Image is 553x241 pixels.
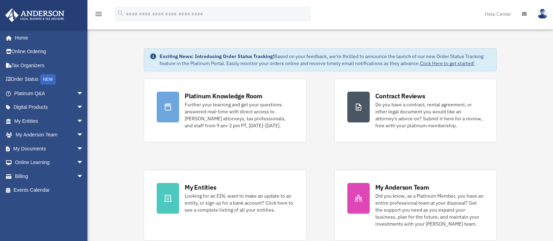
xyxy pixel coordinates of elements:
[185,101,293,129] div: Further your learning and get your questions answered real-time with direct access to [PERSON_NAM...
[420,60,475,66] a: Click Here to get started!
[94,12,103,18] a: menu
[5,156,94,170] a: Online Learningarrow_drop_down
[5,31,91,45] a: Home
[375,92,425,100] div: Contract Reviews
[77,114,91,128] span: arrow_drop_down
[5,128,94,142] a: My Anderson Teamarrow_drop_down
[77,128,91,142] span: arrow_drop_down
[5,58,94,72] a: Tax Organizers
[5,72,94,87] a: Order StatusNEW
[5,169,94,183] a: Billingarrow_drop_down
[5,114,94,128] a: My Entitiesarrow_drop_down
[185,92,262,100] div: Platinum Knowledge Room
[77,142,91,156] span: arrow_drop_down
[77,156,91,170] span: arrow_drop_down
[159,53,274,59] strong: Exciting News: Introducing Order Status Tracking!
[375,101,484,129] div: Do you have a contract, rental agreement, or other legal document you would like an attorney's ad...
[144,170,306,240] a: My Entities Looking for an EIN, want to make an update to an entity, or sign up for a bank accoun...
[5,86,94,100] a: Platinum Q&Aarrow_drop_down
[117,9,125,17] i: search
[77,86,91,101] span: arrow_drop_down
[5,45,94,59] a: Online Ordering
[40,74,56,85] div: NEW
[185,183,216,192] div: My Entities
[5,183,94,197] a: Events Calendar
[375,192,484,227] div: Did you know, as a Platinum Member, you have an entire professional team at your disposal? Get th...
[375,183,429,192] div: My Anderson Team
[77,100,91,115] span: arrow_drop_down
[159,53,491,67] div: Based on your feedback, we're thrilled to announce the launch of our new Order Status Tracking fe...
[77,169,91,184] span: arrow_drop_down
[5,142,94,156] a: My Documentsarrow_drop_down
[5,100,94,114] a: Digital Productsarrow_drop_down
[94,10,103,18] i: menu
[3,8,66,22] img: Anderson Advisors Platinum Portal
[144,79,306,142] a: Platinum Knowledge Room Further your learning and get your questions answered real-time with dire...
[334,79,497,142] a: Contract Reviews Do you have a contract, rental agreement, or other legal document you would like...
[537,9,548,19] img: User Pic
[185,192,293,213] div: Looking for an EIN, want to make an update to an entity, or sign up for a bank account? Click her...
[334,170,497,240] a: My Anderson Team Did you know, as a Platinum Member, you have an entire professional team at your...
